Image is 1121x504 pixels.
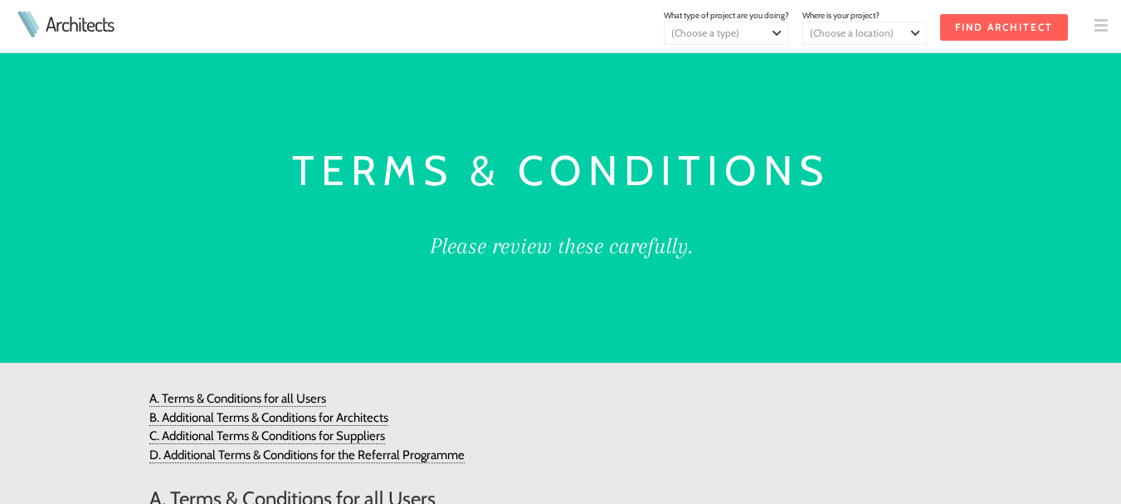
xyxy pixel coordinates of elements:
[149,410,388,426] a: B. Additional Terms & Conditions for Architects
[13,11,43,37] img: Architects
[149,448,465,463] a: D. Additional Terms & Conditions for the Referral Programme
[149,391,326,407] a: A. Terms & Conditions for all Users
[940,14,1068,41] input: Find Architect
[348,228,773,263] h3: Please review these carefully.
[664,10,789,21] span: What type of project are you doing?
[802,10,880,21] span: Where is your project?
[46,14,114,34] a: Architects
[149,428,385,444] a: C. Additional Terms & Conditions for Suppliers
[149,139,972,202] h1: Terms & Conditions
